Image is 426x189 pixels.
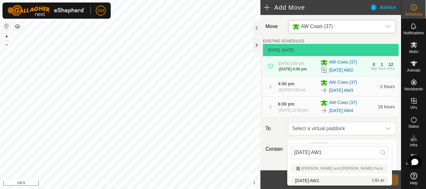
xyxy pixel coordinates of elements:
span: AW Cows [290,20,382,33]
label: EXISTING SCHEDULES [263,38,304,44]
a: Help [401,170,426,187]
label: Contain [263,145,285,153]
span: Select a virtual paddock [290,122,382,135]
span: 2 hours [380,84,395,89]
div: - [278,107,307,113]
span: AW Cows (37) [301,24,333,29]
span: 1.61 ac [372,178,384,183]
span: 2 [269,104,272,109]
span: VPs [410,106,417,110]
span: Notifications [404,31,424,35]
span: Heatmap [406,162,421,166]
label: To [263,122,285,135]
div: day [371,67,377,70]
span: - [DATE] [280,48,294,52]
span: [DATE] AW1 [295,178,319,183]
div: - [278,87,305,93]
li: 2025-08-26 AW1 [291,176,388,185]
span: AW Cows (37) [329,59,357,66]
button: Reset Map [3,22,10,30]
span: 1 [269,84,272,89]
div: hour [378,67,386,70]
div: dropdown trigger [382,122,395,135]
span: [DATE] 2:00 pm [278,61,304,66]
div: mins [387,67,395,70]
span: 18 hours [378,104,395,109]
span: SM [98,7,104,14]
div: [PERSON_NAME] and [PERSON_NAME] Farm [296,167,383,170]
a: [DATE] AW2 [329,67,353,73]
button: – [3,41,10,48]
div: dropdown trigger [382,20,395,33]
label: Move [263,20,285,33]
div: Advice [370,4,401,11]
div: - [278,66,307,72]
span: Help [410,181,418,185]
span: Infra [410,143,417,147]
span: Animals [407,69,420,72]
span: Mobs [409,50,418,54]
span: [DATE] 4:00 pm [279,67,307,71]
span: Neckbands [404,87,423,91]
button: + [3,33,10,40]
a: [DATE] AW3 [329,87,353,94]
a: [DATE] AW4 [329,107,353,114]
span: [DATE] [268,48,280,52]
button: i [251,179,258,186]
span: i [254,180,255,185]
div: 12 [389,62,394,67]
button: Map Layers [14,23,21,30]
ul: Option List [288,162,392,185]
img: To [320,107,328,114]
span: 4:00 pm [278,81,294,86]
span: Schedules [405,12,422,16]
h2: Add Move [264,4,370,11]
div: 0 [373,62,375,67]
span: [DATE] 6:00 pm [279,88,305,92]
span: AW Cows (37) [329,79,357,87]
span: AW Cows (37) [329,99,357,107]
div: 1 [381,62,383,67]
img: Gallagher Logo [7,5,85,16]
a: Privacy Policy [106,181,129,187]
span: 6:00 pm [278,102,294,106]
span: [DATE] 12:00 pm [279,108,307,112]
img: To [320,87,328,94]
a: Contact Us [136,181,155,187]
span: Status [408,125,419,128]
